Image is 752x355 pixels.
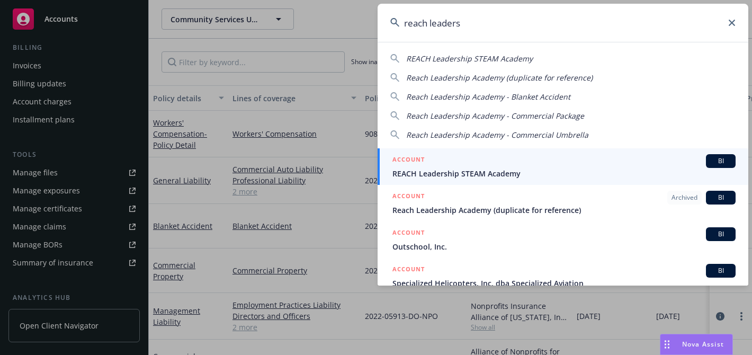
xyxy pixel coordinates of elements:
[392,205,736,216] span: Reach Leadership Academy (duplicate for reference)
[392,168,736,179] span: REACH Leadership STEAM Academy
[710,229,731,239] span: BI
[378,221,748,258] a: ACCOUNTBIOutschool, Inc.
[406,111,584,121] span: Reach Leadership Academy - Commercial Package
[672,193,697,202] span: Archived
[378,185,748,221] a: ACCOUNTArchivedBIReach Leadership Academy (duplicate for reference)
[406,130,588,140] span: Reach Leadership Academy - Commercial Umbrella
[392,278,736,289] span: Specialized Helicopters, Inc. dba Specialized Aviation
[406,92,570,102] span: Reach Leadership Academy - Blanket Accident
[392,241,736,252] span: Outschool, Inc.
[660,334,674,354] div: Drag to move
[406,73,593,83] span: Reach Leadership Academy (duplicate for reference)
[392,264,425,277] h5: ACCOUNT
[378,258,748,295] a: ACCOUNTBISpecialized Helicopters, Inc. dba Specialized Aviation
[710,193,731,202] span: BI
[392,227,425,240] h5: ACCOUNT
[378,148,748,185] a: ACCOUNTBIREACH Leadership STEAM Academy
[392,191,425,203] h5: ACCOUNT
[710,156,731,166] span: BI
[710,266,731,276] span: BI
[682,340,724,349] span: Nova Assist
[660,334,733,355] button: Nova Assist
[392,154,425,167] h5: ACCOUNT
[406,54,533,64] span: REACH Leadership STEAM Academy
[378,4,748,42] input: Search...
